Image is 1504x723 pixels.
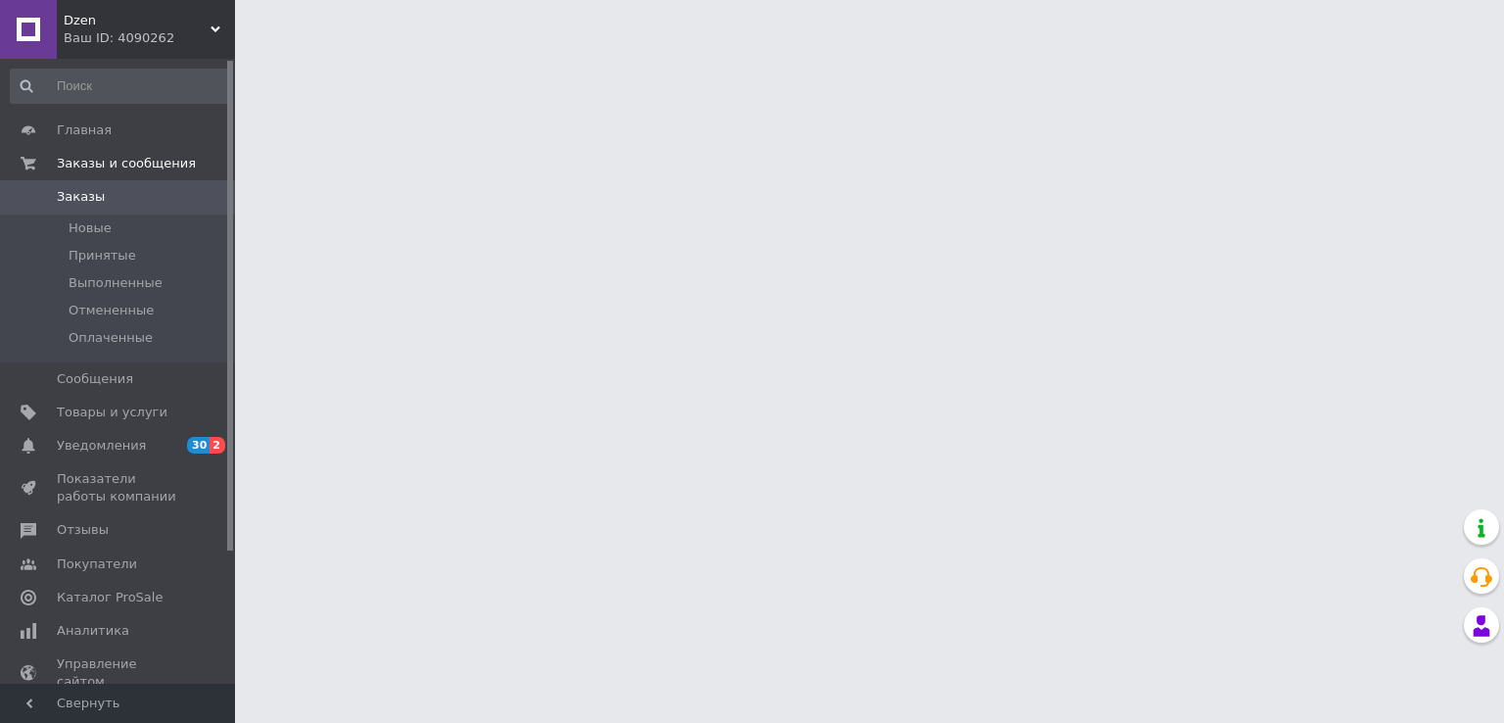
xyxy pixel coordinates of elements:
[57,155,196,172] span: Заказы и сообщения
[57,470,181,506] span: Показатели работы компании
[210,437,225,454] span: 2
[69,219,112,237] span: Новые
[64,12,211,29] span: Dzen
[69,247,136,265] span: Принятые
[57,521,109,539] span: Отзывы
[69,274,163,292] span: Выполненные
[57,589,163,606] span: Каталог ProSale
[57,655,181,691] span: Управление сайтом
[64,29,235,47] div: Ваш ID: 4090262
[57,555,137,573] span: Покупатели
[10,69,231,104] input: Поиск
[187,437,210,454] span: 30
[69,302,154,319] span: Отмененные
[57,404,167,421] span: Товары и услуги
[57,622,129,640] span: Аналитика
[57,437,146,455] span: Уведомления
[57,188,105,206] span: Заказы
[57,370,133,388] span: Сообщения
[69,329,153,347] span: Оплаченные
[57,121,112,139] span: Главная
